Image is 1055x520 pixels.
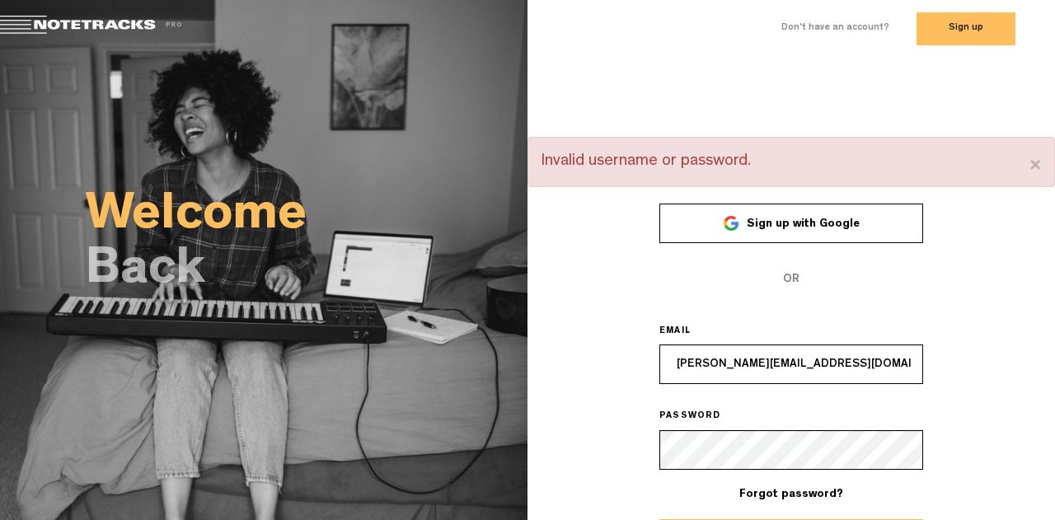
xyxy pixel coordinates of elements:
label: EMAIL [659,326,714,339]
button: × [1029,150,1042,183]
button: Sign up [917,12,1015,45]
a: Forgot password? [739,489,843,500]
span: OR [659,260,923,299]
input: Email [659,344,923,384]
span: Sign up with Google [747,218,860,230]
label: Don't have an account? [781,21,889,35]
label: PASSWORD [659,410,744,424]
h2: Welcome [86,194,527,241]
h2: Back [86,249,527,295]
p: Invalid username or password. [541,150,1042,174]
